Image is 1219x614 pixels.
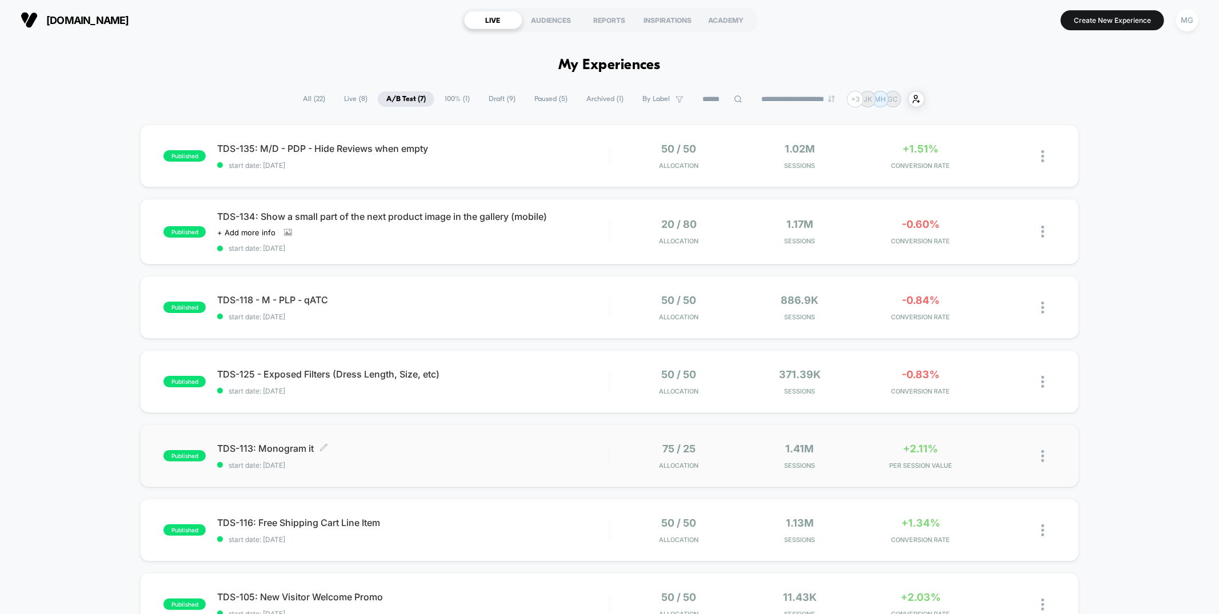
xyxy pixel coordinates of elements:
[1041,226,1044,238] img: close
[888,95,898,103] p: GC
[217,161,609,170] span: start date: [DATE]
[742,536,858,544] span: Sessions
[217,387,609,395] span: start date: [DATE]
[217,294,609,306] span: TDS-118 - M - PLP - qATC
[217,211,609,222] span: TDS-134: Show a small part of the next product image in the gallery (mobile)
[660,162,699,170] span: Allocation
[863,313,978,321] span: CONVERSION RATE
[217,461,609,469] span: start date: [DATE]
[581,11,639,29] div: REPORTS
[639,11,697,29] div: INSPIRATIONS
[1061,10,1164,30] button: Create New Experience
[786,443,814,455] span: 1.41M
[1041,599,1044,611] img: close
[1041,524,1044,536] img: close
[779,368,821,380] span: 371.39k
[660,237,699,245] span: Allocation
[901,517,940,529] span: +1.34%
[662,294,697,306] span: 50 / 50
[863,237,978,245] span: CONVERSION RATE
[217,535,609,544] span: start date: [DATE]
[163,376,206,387] span: published
[436,91,478,107] span: 100% ( 1 )
[480,91,524,107] span: Draft ( 9 )
[904,443,938,455] span: +2.11%
[660,536,699,544] span: Allocation
[578,91,632,107] span: Archived ( 1 )
[661,218,697,230] span: 20 / 80
[558,57,661,74] h1: My Experiences
[742,387,858,395] span: Sessions
[217,143,609,154] span: TDS-135: M/D - PDP - Hide Reviews when empty
[1041,302,1044,314] img: close
[660,313,699,321] span: Allocation
[660,461,699,469] span: Allocation
[1176,9,1198,31] div: MG
[863,387,978,395] span: CONVERSION RATE
[217,228,275,237] span: + Add more info
[660,387,699,395] span: Allocation
[335,91,376,107] span: Live ( 8 )
[1041,376,1044,388] img: close
[163,226,206,238] span: published
[662,591,697,603] span: 50 / 50
[217,443,609,454] span: TDS-113: Monogram it
[902,218,940,230] span: -0.60%
[21,11,38,29] img: Visually logo
[863,536,978,544] span: CONVERSION RATE
[662,443,696,455] span: 75 / 25
[217,368,609,380] span: TDS-125 - Exposed Filters (Dress Length, Size, etc)
[901,591,941,603] span: +2.03%
[163,450,206,461] span: published
[847,91,864,107] div: + 3
[875,95,886,103] p: MH
[786,218,813,230] span: 1.17M
[742,237,858,245] span: Sessions
[662,368,697,380] span: 50 / 50
[863,162,978,170] span: CONVERSION RATE
[697,11,756,29] div: ACADEMY
[1173,9,1202,32] button: MG
[742,162,858,170] span: Sessions
[786,517,814,529] span: 1.13M
[17,11,133,29] button: [DOMAIN_NAME]
[378,91,434,107] span: A/B Test ( 7 )
[294,91,334,107] span: All ( 22 )
[163,302,206,313] span: published
[662,517,697,529] span: 50 / 50
[642,95,670,103] span: By Label
[217,244,609,252] span: start date: [DATE]
[785,143,815,155] span: 1.02M
[903,143,939,155] span: +1.51%
[783,591,817,603] span: 11.43k
[781,294,819,306] span: 886.9k
[526,91,576,107] span: Paused ( 5 )
[742,313,858,321] span: Sessions
[902,294,940,306] span: -0.84%
[662,143,697,155] span: 50 / 50
[217,591,609,603] span: TDS-105: New Visitor Welcome Promo
[902,368,940,380] span: -0.83%
[46,14,129,26] span: [DOMAIN_NAME]
[163,150,206,162] span: published
[217,312,609,321] span: start date: [DATE]
[163,524,206,536] span: published
[864,95,872,103] p: JK
[217,517,609,528] span: TDS-116: Free Shipping Cart Line Item
[464,11,522,29] div: LIVE
[522,11,581,29] div: AUDIENCES
[1041,150,1044,162] img: close
[863,461,978,469] span: PER SESSION VALUE
[163,599,206,610] span: published
[742,461,858,469] span: Sessions
[1041,450,1044,462] img: close
[828,95,835,102] img: end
